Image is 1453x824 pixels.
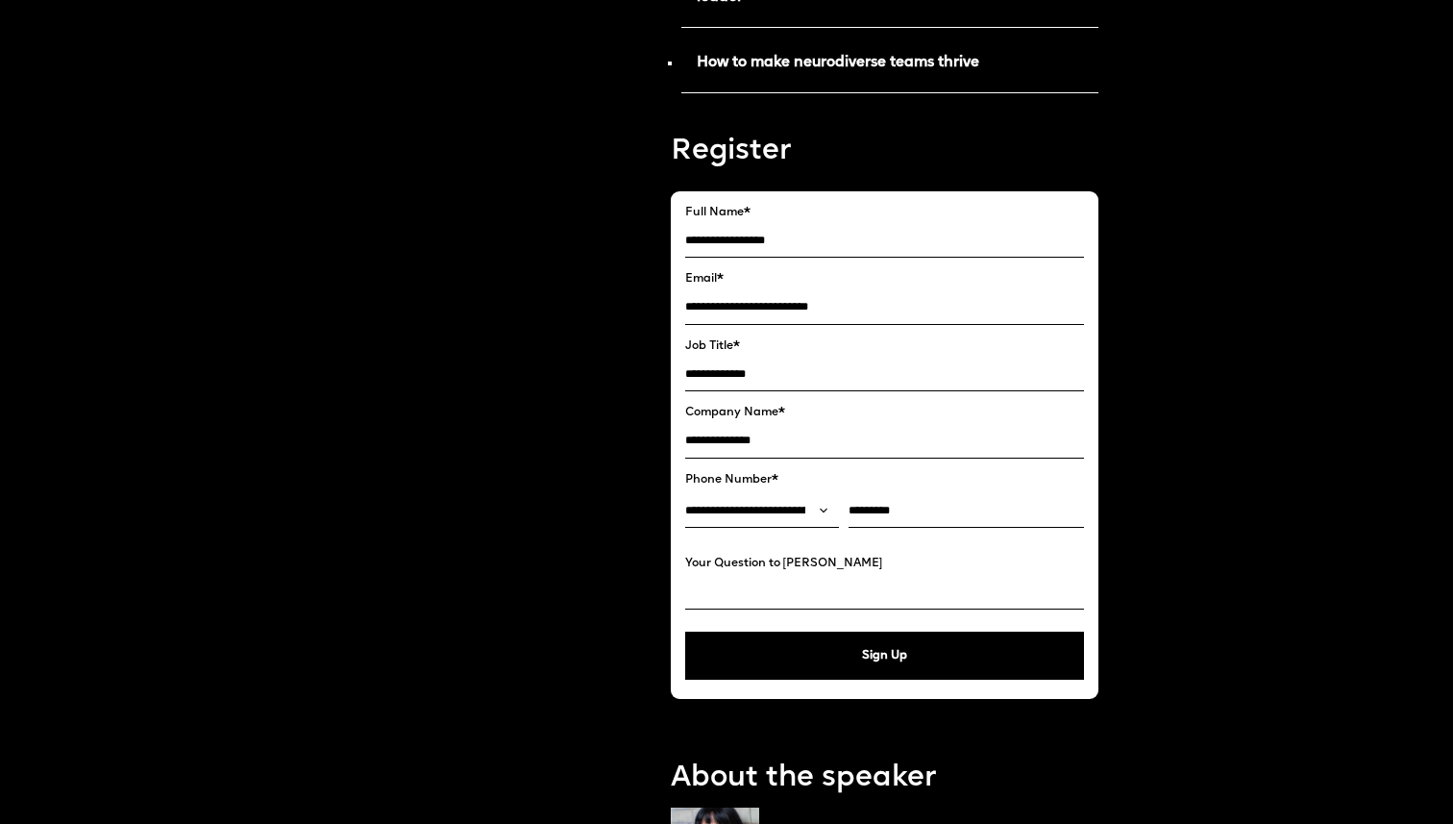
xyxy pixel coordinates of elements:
label: Company Name [685,406,1084,420]
label: Phone Number [685,473,1084,487]
label: Job Title [685,339,1084,354]
p: Register [671,132,1098,172]
label: Full Name [685,206,1084,220]
label: Email [685,272,1084,287]
strong: How to make neurodiverse teams thrive [697,56,979,70]
p: About the speaker [671,759,1098,799]
button: Sign Up [685,632,1084,680]
label: Your Question to [PERSON_NAME] [685,557,1084,571]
